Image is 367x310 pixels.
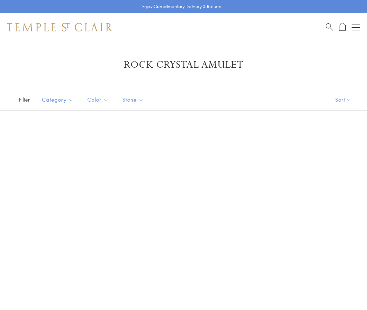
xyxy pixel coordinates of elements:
[84,95,114,104] span: Color
[142,3,222,10] p: Enjoy Complimentary Delivery & Returns
[82,92,114,108] button: Color
[326,23,333,31] a: Search
[17,59,350,71] h1: Rock Crystal Amulet
[339,23,346,31] a: Open Shopping Bag
[37,92,79,108] button: Category
[319,89,367,110] button: Show sort by
[117,92,149,108] button: Stone
[38,95,79,104] span: Category
[7,23,113,31] img: Temple St. Clair
[352,23,360,31] button: Open navigation
[119,95,149,104] span: Stone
